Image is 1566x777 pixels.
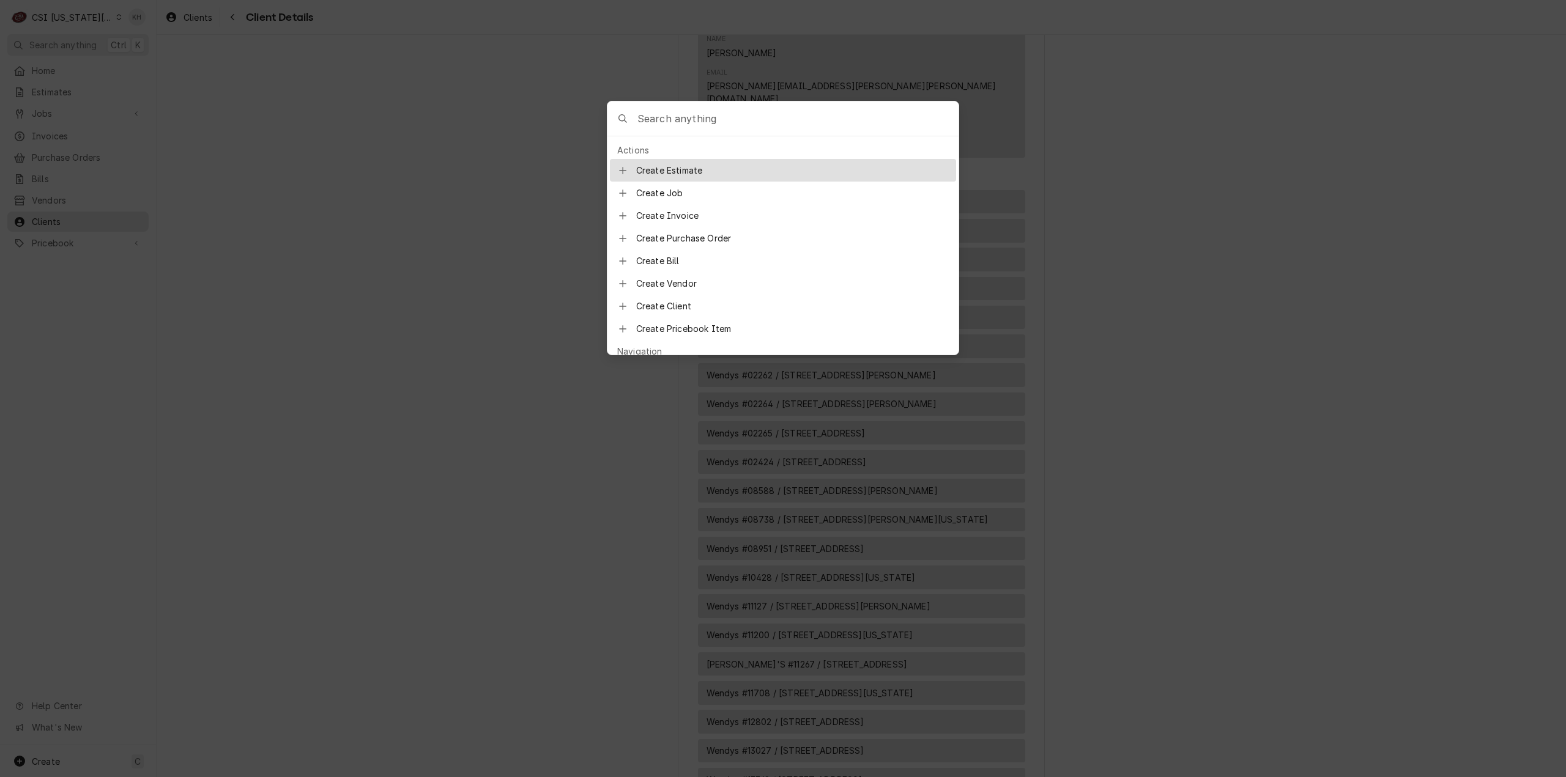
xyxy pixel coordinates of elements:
[636,164,949,177] span: Create Estimate
[636,254,949,267] span: Create Bill
[636,322,949,335] span: Create Pricebook Item
[607,101,959,355] div: Global Command Menu
[610,342,956,360] div: Navigation
[636,232,949,245] span: Create Purchase Order
[637,101,959,136] input: Search anything
[610,141,956,159] div: Actions
[636,277,949,290] span: Create Vendor
[610,141,956,541] div: Suggestions
[636,209,949,222] span: Create Invoice
[636,186,949,199] span: Create Job
[636,300,949,312] span: Create Client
